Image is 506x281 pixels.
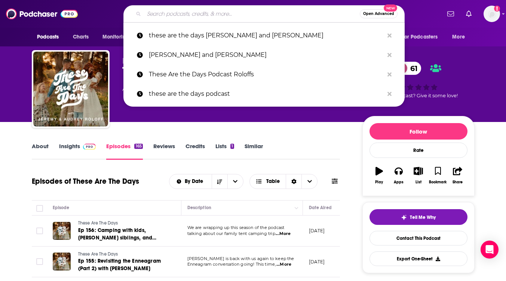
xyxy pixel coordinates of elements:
[32,177,139,186] h1: Episodes of These Are The Days
[36,227,43,234] span: Toggle select row
[53,203,70,212] div: Episode
[397,30,449,44] button: open menu
[444,7,457,20] a: Show notifications dropdown
[187,203,211,212] div: Description
[362,57,475,103] div: 61Good podcast? Give it some love!
[448,162,467,189] button: Share
[369,162,389,189] button: Play
[453,180,463,184] div: Share
[286,174,301,189] div: Sort Direction
[78,227,157,248] span: Ep 156: Camping with kids, [PERSON_NAME] siblings, and [PERSON_NAME] Farms
[484,6,500,22] span: Logged in as Andrea1206
[153,143,175,160] a: Reviews
[78,251,168,258] a: These Are The Days
[292,204,301,213] button: Column Actions
[410,214,436,220] span: Tell Me Why
[187,262,276,267] span: Enneagram conversation going! This time,
[149,45,384,65] p: jeremy and audrey roloff
[185,179,206,184] span: By Date
[401,214,407,220] img: tell me why sparkle
[276,231,291,237] span: ...More
[149,65,384,84] p: These Are the Days Podcast Roloffs
[123,65,405,84] a: These Are the Days Podcast Roloffs
[32,143,49,160] a: About
[249,174,318,189] button: Choose View
[78,257,168,272] a: Ep 155: Revisiting the Enneagram (Part 2) with [PERSON_NAME]
[463,7,475,20] a: Show notifications dropdown
[481,241,499,259] div: Open Intercom Messenger
[309,227,325,234] p: [DATE]
[78,258,161,272] span: Ep 155: Revisiting the Enneagram (Part 2) with [PERSON_NAME]
[428,162,448,189] button: Bookmark
[149,84,384,104] p: these are the days podcast
[375,180,383,184] div: Play
[123,5,405,22] div: Search podcasts, credits, & more...
[68,30,93,44] a: Charts
[484,6,500,22] img: User Profile
[185,143,205,160] a: Credits
[144,8,360,20] input: Search podcasts, credits, & more...
[187,231,275,236] span: talking about our family tent camping trip
[122,85,259,94] div: A weekly podcast
[384,4,397,12] span: New
[230,144,234,149] div: 1
[494,6,500,12] svg: Add a profile image
[78,227,168,242] a: Ep 156: Camping with kids, [PERSON_NAME] siblings, and [PERSON_NAME] Farms
[187,256,294,261] span: [PERSON_NAME] is back with us again to keep the
[369,123,467,140] button: Follow
[369,231,467,245] a: Contact This Podcast
[32,30,69,44] button: open menu
[394,180,404,184] div: Apps
[123,84,405,104] a: these are the days podcast
[36,258,43,265] span: Toggle select row
[187,225,285,230] span: We are wrapping up this season of the podcast
[134,144,142,149] div: 165
[33,52,108,126] img: These Are The Days
[227,174,243,189] button: open menu
[447,30,474,44] button: open menu
[59,143,96,160] a: InsightsPodchaser Pro
[369,251,467,266] button: Export One-Sheet
[6,7,78,21] img: Podchaser - Follow, Share and Rate Podcasts
[97,30,139,44] button: open menu
[78,220,118,226] span: These Are The Days
[37,32,59,42] span: Podcasts
[369,209,467,225] button: tell me why sparkleTell Me Why
[266,179,280,184] span: Table
[408,162,428,189] button: List
[169,179,212,184] button: open menu
[123,26,405,45] a: these are the days [PERSON_NAME] and [PERSON_NAME]
[360,9,398,18] button: Open AdvancedNew
[106,143,142,160] a: Episodes165
[363,12,394,16] span: Open Advanced
[402,32,438,42] span: For Podcasters
[379,93,458,98] span: Good podcast? Give it some love!
[484,6,500,22] button: Show profile menu
[276,262,291,268] span: ...More
[215,143,234,160] a: Lists1
[149,26,384,45] p: these are the days jeremy and audrey roloff
[83,144,96,150] img: Podchaser Pro
[429,180,447,184] div: Bookmark
[309,203,332,212] div: Date Aired
[309,259,325,265] p: [DATE]
[78,251,118,257] span: These Are The Days
[389,162,408,189] button: Apps
[78,220,168,227] a: These Are The Days
[452,32,465,42] span: More
[73,32,89,42] span: Charts
[403,62,421,75] span: 61
[169,174,243,189] h2: Choose List sort
[415,180,421,184] div: List
[122,57,237,64] span: [PERSON_NAME] + [PERSON_NAME]
[102,32,129,42] span: Monitoring
[245,143,263,160] a: Similar
[395,62,421,75] a: 61
[212,174,227,189] button: Sort Direction
[369,143,467,158] div: Rate
[123,45,405,65] a: [PERSON_NAME] and [PERSON_NAME]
